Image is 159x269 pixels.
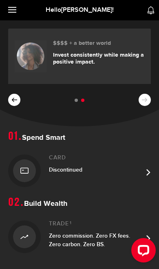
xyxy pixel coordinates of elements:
[125,235,159,269] iframe: LiveChat chat widget
[8,211,151,262] a: Trade1Zero commission. Zero FX fees. Zero carbon. Zero BS.
[8,130,151,145] h1: Spend Smart
[49,166,82,173] span: Discontinued
[8,29,151,85] a: $$$$ + a better world Invest consistently while making a positive impact.
[53,40,145,47] h3: $$$$ + a better world
[49,220,143,227] h2: Trade
[49,154,143,161] h2: Card
[70,220,72,225] sup: 1
[8,196,151,211] h1: Build Wealth
[53,52,145,66] p: Invest consistently while making a positive impact.
[61,6,112,14] span: [PERSON_NAME]
[8,145,151,196] a: CardDiscontinued
[49,232,130,248] span: Zero commission. Zero FX fees. Zero carbon. Zero BS.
